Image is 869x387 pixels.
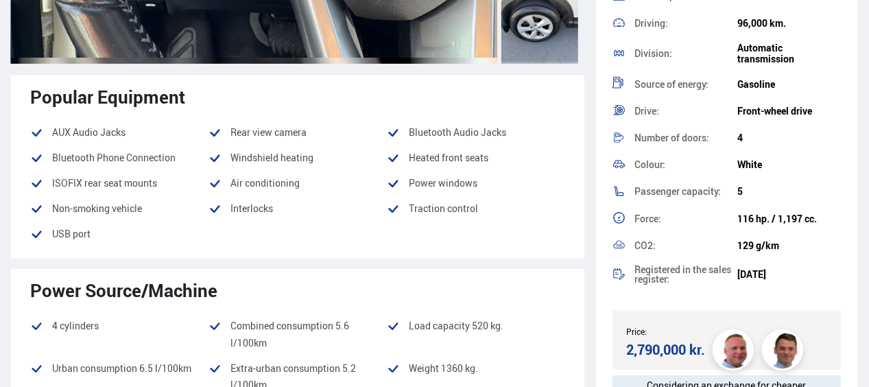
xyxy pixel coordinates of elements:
[737,104,812,117] font: Front-wheel drive
[634,106,737,116] div: Drive:
[52,227,91,240] font: USB port
[737,131,743,144] font: 4
[52,362,191,375] font: Urban consumption 6.5 l/100km
[230,176,300,189] font: Air conditioning
[626,327,726,336] div: Price:
[737,158,762,171] font: White
[409,362,478,375] font: Weight 1360 kg.
[409,126,506,139] font: Bluetooth Audio Jacks
[634,133,737,143] div: Number of doors:
[52,176,157,189] font: ISOFIX rear seat mounts
[737,212,817,225] font: 116 hp. / 1,197 cc.
[737,268,766,281] font: [DATE]
[409,151,488,164] font: Heated front seats
[409,202,478,215] font: Traction control
[634,49,737,58] div: Division:
[634,265,737,284] div: Registered in the sales register:
[52,202,142,215] font: Non-smoking vehicle
[634,80,737,89] div: Source of energy:
[409,176,477,189] font: Power windows
[626,340,705,359] font: 2,790,000 kr.
[634,241,737,250] div: CO2:
[737,185,743,198] font: 5
[11,5,52,47] button: Open LiveChat chat interface
[634,19,737,28] div: Driving:
[737,41,794,65] font: Automatic transmission
[52,151,176,164] font: Bluetooth Phone Connection
[737,16,786,30] font: 96,000 km.
[230,202,273,215] font: Interlocks
[764,331,805,373] img: FbJEzSuNWCJXmdc-.webp
[634,214,737,224] div: Force:
[737,78,775,91] font: Gasoline
[737,239,779,252] font: 129 g/km
[30,86,565,107] div: Popular Equipment
[30,280,565,301] div: Power Source/Machine
[409,319,503,332] font: Load capacity 520 kg.
[230,151,313,164] font: Windshield heating
[52,126,126,139] font: AUX Audio Jacks
[634,187,737,196] div: Passenger capacity:
[230,126,307,139] font: Rear view camera
[634,160,737,169] div: Colour:
[52,319,99,332] font: 4 cylinders
[230,319,349,349] font: Combined consumption 5.6 l/100km
[715,331,756,373] img: siFngHWaQ9KaOqBr.png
